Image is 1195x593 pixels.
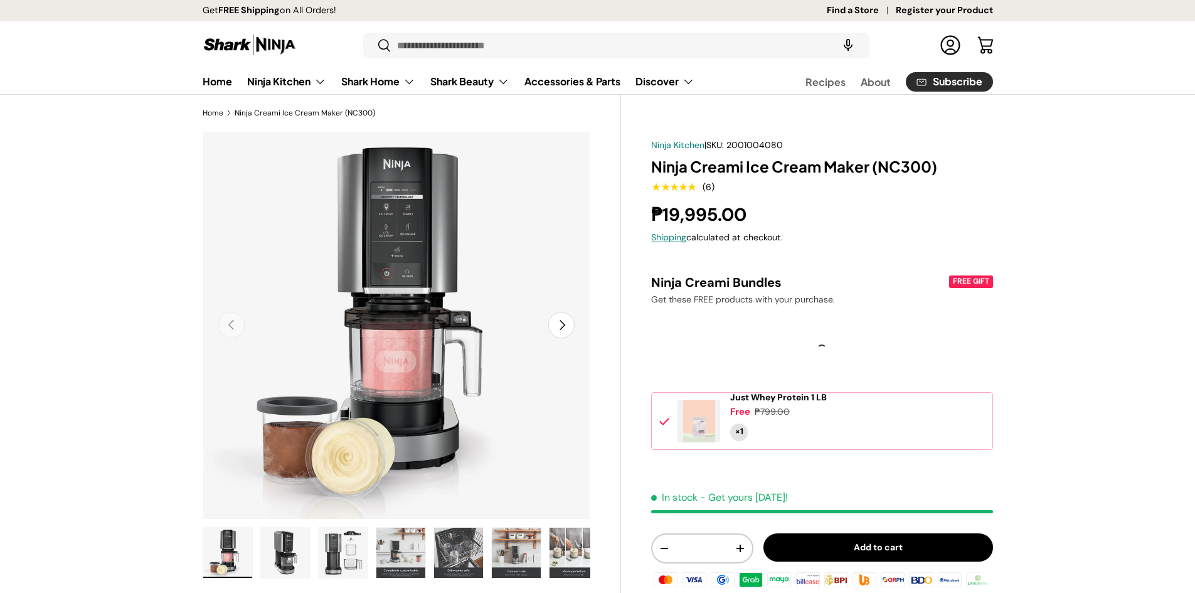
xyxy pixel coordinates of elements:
[933,77,982,87] span: Subscribe
[805,70,846,94] a: Recipes
[651,181,696,193] div: 5.0 out of 5.0 stars
[492,528,541,578] img: ninja-creami-ice-cream-maker-with-sample-content-compact-size-infographic-sharkninja-philippines
[423,69,517,94] summary: Shark Beauty
[851,570,878,589] img: ubp
[203,69,694,94] nav: Primary
[341,69,415,94] a: Shark Home
[524,69,620,93] a: Accessories & Parts
[261,528,310,578] img: ninja-creami-ice-cream-maker-without-sample-content-right-side-view-sharkninja-philippines
[218,4,280,16] strong: FREE Shipping
[908,570,935,589] img: bdo
[730,424,748,441] div: Quantity
[635,69,694,94] a: Discover
[628,69,702,94] summary: Discover
[376,528,425,578] img: ninja-creami-ice-cream-maker-with-sample-content-completely-customizable-infographic-sharkninja-p...
[203,33,297,57] img: Shark Ninja Philippines
[203,107,622,119] nav: Breadcrumbs
[651,231,992,244] div: calculated at checkout.
[730,392,827,403] span: Just Whey Protein 1 LB
[896,4,993,18] a: Register your Product
[737,570,765,589] img: grabpay
[203,4,336,18] p: Get on All Orders!
[651,232,686,243] a: Shipping
[652,570,679,589] img: master
[651,157,992,176] h1: Ninja Creami Ice Cream Maker (NC300)
[247,69,326,94] a: Ninja Kitchen
[827,4,896,18] a: Find a Store
[949,275,993,287] div: FREE GIFT
[755,405,790,419] div: ₱799.00
[651,139,704,151] a: Ninja Kitchen
[730,392,827,403] a: Just Whey Protein 1 LB
[240,69,334,94] summary: Ninja Kitchen
[936,570,964,589] img: metrobank
[822,570,850,589] img: bpi
[879,570,906,589] img: qrph
[203,69,232,93] a: Home
[319,528,368,578] img: ninja-creami-ice-cream-maker-without-sample-content-parts-front-view-sharkninja-philippines
[704,139,783,151] span: |
[765,570,793,589] img: maya
[703,183,714,192] div: (6)
[203,131,591,582] media-gallery: Gallery Viewer
[680,570,708,589] img: visa
[550,528,598,578] img: ninja-creami-ice-cream-maker-with-sample-content-mix-in-perfection-infographic-sharkninja-philipp...
[203,109,223,117] a: Home
[706,139,724,151] span: SKU:
[730,405,750,419] div: Free
[775,69,993,94] nav: Secondary
[828,31,868,59] speech-search-button: Search by voice
[861,70,891,94] a: About
[651,491,698,504] span: In stock
[709,570,736,589] img: gcash
[651,181,696,193] span: ★★★★★
[964,570,992,589] img: landbank
[651,274,946,291] div: Ninja Creami Bundles
[434,528,483,578] img: ninja-creami-ice-cream-maker-with-sample-content-dishwasher-safe-infographic-sharkninja-philippines
[651,294,835,305] span: Get these FREE products with your purchase.
[763,533,993,562] button: Add to cart
[430,69,509,94] a: Shark Beauty
[235,109,375,117] a: Ninja Creami Ice Cream Maker (NC300)
[726,139,783,151] span: 2001004080
[906,72,993,92] a: Subscribe
[334,69,423,94] summary: Shark Home
[700,491,788,504] p: - Get yours [DATE]!
[203,528,252,578] img: ninja-creami-ice-cream-maker-with-sample-content-and-all-lids-full-view-sharkninja-philippines
[651,203,750,227] strong: ₱19,995.00
[794,570,822,589] img: billease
